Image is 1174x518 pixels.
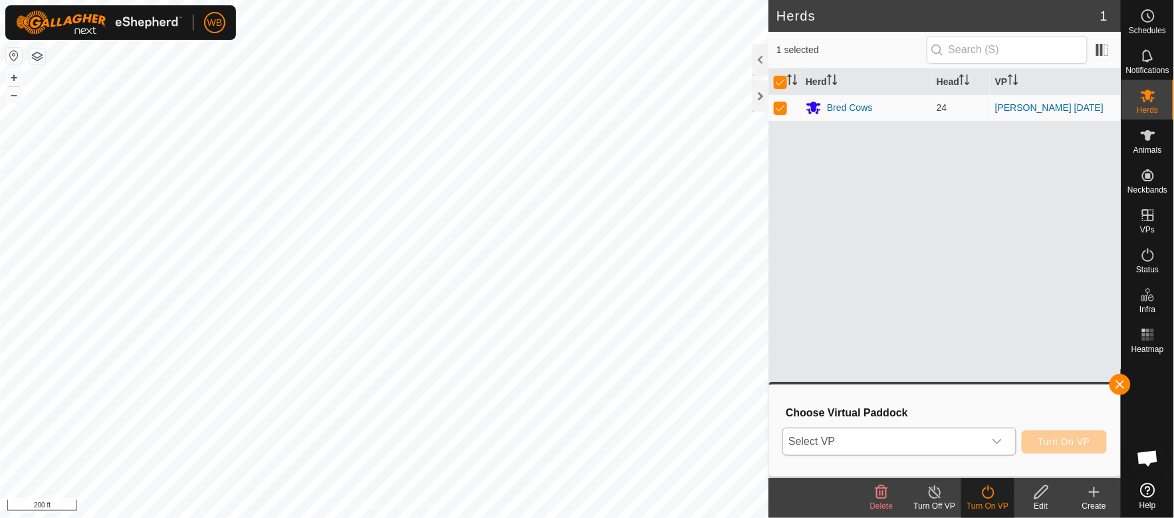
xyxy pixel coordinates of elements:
div: Bred Cows [827,101,872,115]
a: [PERSON_NAME] [DATE] [995,102,1104,113]
button: Turn On VP [1022,430,1107,454]
span: Turn On VP [1038,436,1090,447]
span: Help [1139,501,1156,509]
a: Contact Us [398,501,437,513]
span: Schedules [1129,27,1166,35]
p-sorticon: Activate to sort [787,76,798,87]
span: 1 selected [776,43,926,57]
span: Herds [1137,106,1158,114]
button: Map Layers [29,48,45,64]
a: Open chat [1128,438,1168,478]
a: Help [1121,477,1174,515]
span: Heatmap [1131,345,1164,353]
p-sorticon: Activate to sort [1008,76,1018,87]
div: Turn On VP [961,500,1014,512]
th: Head [931,69,990,95]
span: Select VP [783,428,983,455]
th: Herd [800,69,931,95]
span: 24 [937,102,947,113]
th: VP [990,69,1121,95]
span: VPs [1140,226,1155,234]
span: Animals [1133,146,1162,154]
span: Status [1136,266,1159,274]
span: Neckbands [1127,186,1167,194]
button: – [6,87,22,103]
button: + [6,70,22,86]
div: Edit [1014,500,1068,512]
img: Gallagher Logo [16,11,182,35]
span: Delete [870,501,893,511]
p-sorticon: Activate to sort [959,76,970,87]
span: Notifications [1126,66,1169,74]
a: Privacy Policy [332,501,382,513]
p-sorticon: Activate to sort [827,76,838,87]
div: Turn Off VP [908,500,961,512]
span: Infra [1139,305,1155,313]
input: Search (S) [927,36,1088,64]
span: WB [207,16,223,30]
button: Reset Map [6,48,22,64]
span: 1 [1100,6,1108,26]
div: Create [1068,500,1121,512]
h2: Herds [776,8,1100,24]
div: dropdown trigger [984,428,1010,455]
h3: Choose Virtual Paddock [786,406,1107,419]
